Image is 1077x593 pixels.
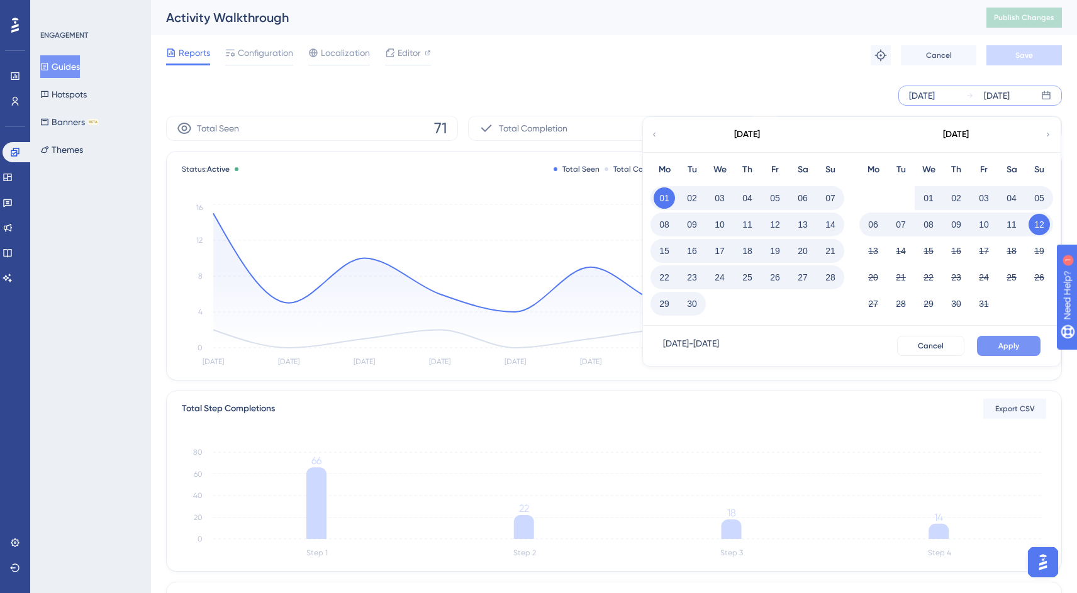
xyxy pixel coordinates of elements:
button: 30 [946,293,967,314]
button: 24 [973,267,995,288]
div: BETA [87,119,99,125]
span: Need Help? [30,3,79,18]
button: 07 [820,187,841,209]
button: Cancel [897,336,964,356]
div: Mo [650,162,678,177]
button: 27 [862,293,884,314]
button: 14 [820,214,841,235]
span: 71 [434,118,447,138]
tspan: 60 [194,470,203,479]
button: 18 [1001,240,1022,262]
div: Su [817,162,844,177]
div: Total Seen [554,164,600,174]
button: 15 [654,240,675,262]
button: 05 [764,187,786,209]
div: Fr [761,162,789,177]
div: [DATE] [734,127,760,142]
button: 19 [764,240,786,262]
div: 1 [87,6,91,16]
tspan: 40 [193,491,203,500]
span: Localization [321,45,370,60]
button: 28 [890,293,912,314]
tspan: 14 [934,511,943,523]
tspan: Step 2 [513,548,536,557]
button: 02 [946,187,967,209]
button: 06 [862,214,884,235]
div: Total Step Completions [182,401,275,416]
div: We [706,162,734,177]
button: Guides [40,55,80,78]
button: 14 [890,240,912,262]
div: [DATE] [943,127,969,142]
button: 11 [737,214,758,235]
button: 31 [973,293,995,314]
div: [DATE] - [DATE] [663,336,719,356]
div: Tu [887,162,915,177]
button: 18 [737,240,758,262]
button: 04 [1001,187,1022,209]
button: 07 [890,214,912,235]
tspan: 12 [196,236,203,245]
div: Activity Walkthrough [166,9,955,26]
button: BannersBETA [40,111,99,133]
tspan: 4 [198,308,203,316]
button: 29 [654,293,675,314]
div: Tu [678,162,706,177]
tspan: 66 [311,455,321,467]
tspan: Step 3 [720,548,743,557]
tspan: [DATE] [203,357,224,366]
iframe: UserGuiding AI Assistant Launcher [1024,543,1062,581]
button: 10 [973,214,995,235]
tspan: [DATE] [505,357,526,366]
button: 23 [946,267,967,288]
span: Active [207,165,230,174]
button: Save [986,45,1062,65]
button: 21 [820,240,841,262]
tspan: Step 1 [306,548,328,557]
span: Status: [182,164,230,174]
tspan: [DATE] [429,357,450,366]
button: 10 [709,214,730,235]
span: Configuration [238,45,293,60]
button: 27 [792,267,813,288]
tspan: Step 4 [928,548,951,557]
tspan: 18 [727,507,736,519]
span: Apply [998,341,1019,351]
tspan: 0 [198,343,203,352]
button: Publish Changes [986,8,1062,28]
tspan: 22 [519,502,529,514]
button: 09 [681,214,703,235]
button: 24 [709,267,730,288]
button: 16 [946,240,967,262]
div: Sa [789,162,817,177]
button: 08 [654,214,675,235]
tspan: [DATE] [278,357,299,366]
tspan: 20 [194,513,203,522]
span: Publish Changes [994,13,1054,23]
button: 08 [918,214,939,235]
button: 11 [1001,214,1022,235]
button: 22 [918,267,939,288]
button: 25 [1001,267,1022,288]
button: 25 [737,267,758,288]
div: ENGAGEMENT [40,30,88,40]
button: 20 [862,267,884,288]
button: 26 [764,267,786,288]
tspan: 8 [198,272,203,280]
span: Cancel [918,341,944,351]
div: [DATE] [909,88,935,103]
div: Su [1025,162,1053,177]
div: [DATE] [984,88,1010,103]
button: Cancel [901,45,976,65]
button: 17 [709,240,730,262]
div: Sa [998,162,1025,177]
button: 23 [681,267,703,288]
button: 03 [973,187,995,209]
button: 26 [1029,267,1050,288]
button: Hotspots [40,83,87,106]
span: Total Completion [499,121,567,136]
span: Reports [179,45,210,60]
span: Save [1015,50,1033,60]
